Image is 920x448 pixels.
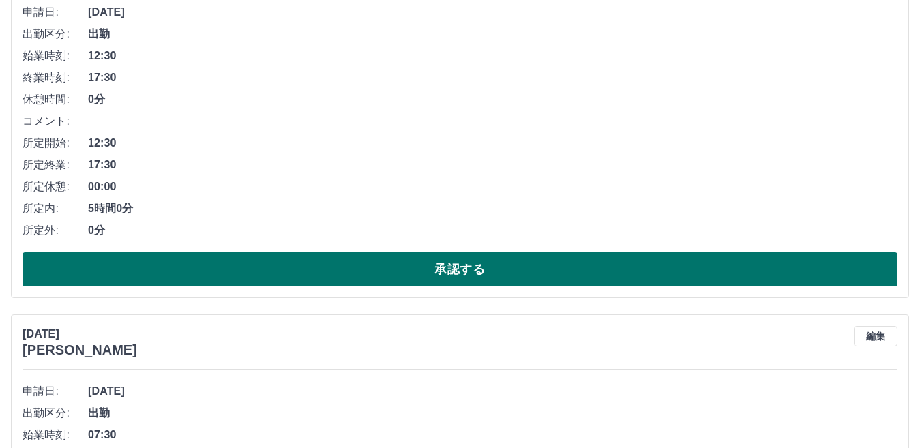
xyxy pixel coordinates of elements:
span: 所定外: [23,222,88,239]
span: 出勤区分: [23,405,88,421]
span: 0分 [88,222,897,239]
span: 12:30 [88,135,897,151]
span: 07:30 [88,427,897,443]
span: 12:30 [88,48,897,64]
span: 5時間0分 [88,200,897,217]
span: 出勤 [88,405,897,421]
span: 出勤区分: [23,26,88,42]
button: 承認する [23,252,897,286]
span: 申請日: [23,383,88,400]
span: 所定開始: [23,135,88,151]
span: [DATE] [88,4,897,20]
span: 17:30 [88,157,897,173]
span: 所定休憩: [23,179,88,195]
span: 所定内: [23,200,88,217]
span: [DATE] [88,383,897,400]
span: 始業時刻: [23,48,88,64]
span: 0分 [88,91,897,108]
h3: [PERSON_NAME] [23,342,137,358]
span: 出勤 [88,26,897,42]
span: 所定終業: [23,157,88,173]
span: コメント: [23,113,88,130]
span: 休憩時間: [23,91,88,108]
span: 17:30 [88,70,897,86]
span: 始業時刻: [23,427,88,443]
span: 終業時刻: [23,70,88,86]
span: 00:00 [88,179,897,195]
button: 編集 [854,326,897,346]
span: 申請日: [23,4,88,20]
p: [DATE] [23,326,137,342]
